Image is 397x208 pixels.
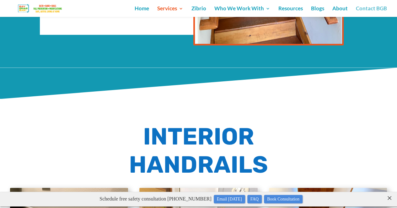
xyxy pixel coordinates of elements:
a: Blogs [311,6,324,17]
p: Schedule free safety consultation [PHONE_NUMBER] [15,3,387,12]
a: Resources [278,6,303,17]
a: FAQ [247,3,262,12]
a: Home [135,6,149,17]
a: About [332,6,348,17]
a: Zibrio [191,6,206,17]
a: Who We Work With [214,6,270,17]
a: Email [DATE] [214,3,245,12]
img: Bay Grab Bar [11,3,70,14]
a: Book Consultation [264,3,303,12]
a: Services [157,6,183,17]
close: × [386,2,393,8]
a: Contact BGB [356,6,387,17]
h1: INTERIOR HANDRAILS [72,123,326,182]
